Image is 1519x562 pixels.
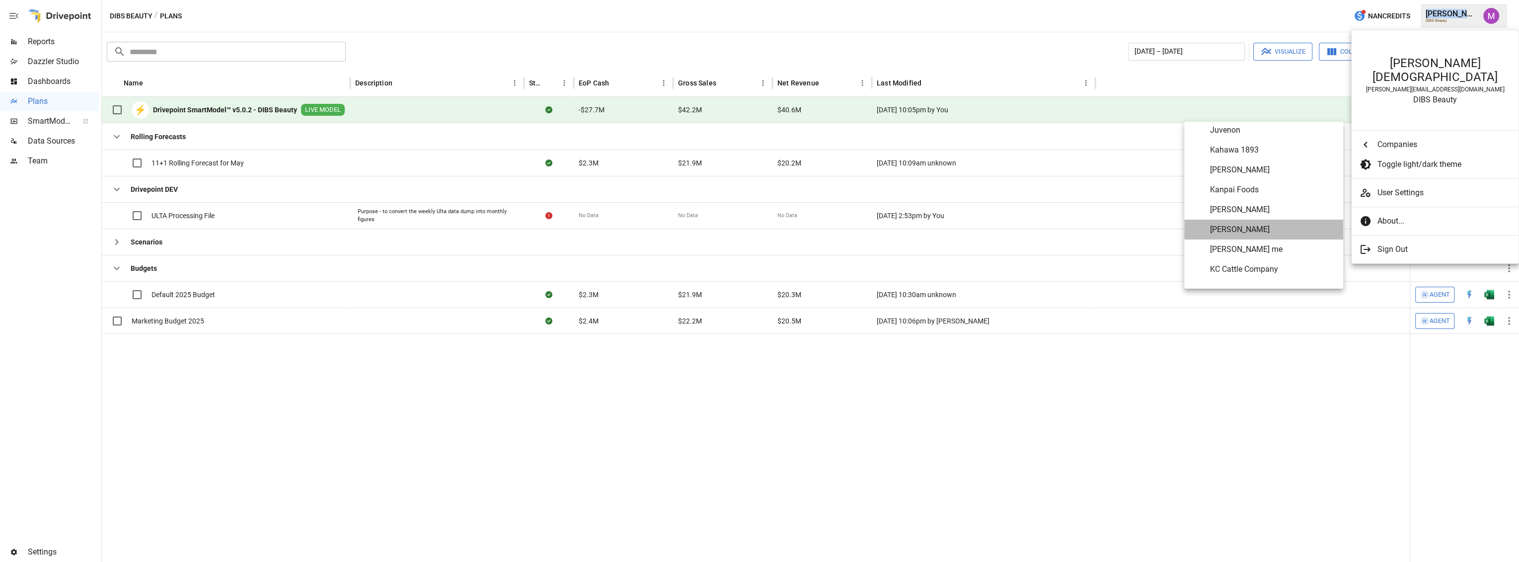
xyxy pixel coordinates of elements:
div: [PERSON_NAME][EMAIL_ADDRESS][DOMAIN_NAME] [1362,86,1509,93]
span: [PERSON_NAME] [1210,204,1335,216]
span: About... [1377,215,1503,227]
span: Kahawa 1893 [1210,144,1335,156]
span: [PERSON_NAME] [1210,164,1335,176]
span: [PERSON_NAME] me [1210,243,1335,255]
span: [PERSON_NAME] [1210,224,1335,236]
span: KC Cattle Company [1210,263,1335,275]
span: User Settings [1377,187,1511,199]
div: [PERSON_NAME][DEMOGRAPHIC_DATA] [1362,56,1509,84]
span: Companies [1377,139,1503,151]
span: Kanpai Foods [1210,184,1335,196]
span: Toggle light/dark theme [1377,159,1503,170]
span: Juvenon [1210,124,1335,136]
div: DIBS Beauty [1362,95,1509,104]
span: Sign Out [1377,243,1503,255]
span: Kegg [1210,283,1335,295]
